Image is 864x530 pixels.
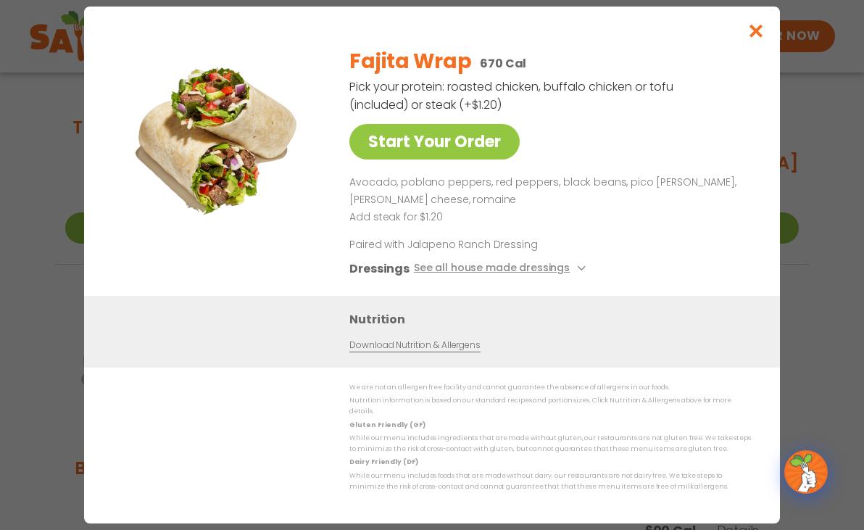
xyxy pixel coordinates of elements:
[349,420,425,428] strong: Gluten Friendly (GF)
[349,208,745,225] p: Add steak for $1.20
[349,471,751,493] p: While our menu includes foods that are made without dairy, our restaurants are not dairy free. We...
[349,457,418,466] strong: Dairy Friendly (DF)
[733,7,780,55] button: Close modal
[117,36,320,239] img: Featured product photo for Fajita Wrap
[414,260,590,278] button: See all house made dressings
[349,260,410,278] h3: Dressings
[349,174,745,209] p: Avocado, poblano peppers, red peppers, black beans, pico [PERSON_NAME], [PERSON_NAME] cheese, rom...
[480,54,526,73] p: 670 Cal
[349,310,758,328] h3: Nutrition
[349,339,480,352] a: Download Nutrition & Allergens
[349,395,751,418] p: Nutrition information is based on our standard recipes and portion sizes. Click Nutrition & Aller...
[349,433,751,455] p: While our menu includes ingredients that are made without gluten, our restaurants are not gluten ...
[349,46,471,77] h2: Fajita Wrap
[349,174,745,225] div: Page 1
[349,237,618,252] p: Paired with Jalapeno Ranch Dressing
[349,124,520,160] a: Start Your Order
[786,452,826,492] img: wpChatIcon
[349,78,676,114] p: Pick your protein: roasted chicken, buffalo chicken or tofu (included) or steak (+$1.20)
[349,381,751,392] p: We are not an allergen free facility and cannot guarantee the absence of allergens in our foods.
